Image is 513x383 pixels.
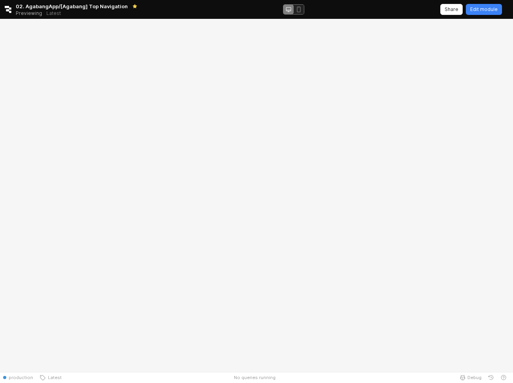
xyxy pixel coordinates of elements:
button: Releases and History [42,8,65,19]
div: Previewing Latest [16,8,65,19]
span: No queries running [234,374,276,381]
span: 02. AgabangApp/[Agabang] Top Navigation [16,2,128,10]
button: Remove app from favorites [131,2,139,10]
span: production [9,374,33,381]
span: Latest [46,374,62,381]
button: Debug [456,372,485,383]
button: Share app [440,4,463,15]
button: Latest [36,372,65,383]
button: Edit module [466,4,502,15]
p: Share [445,6,458,13]
span: Debug [467,374,482,381]
button: Help [497,372,510,383]
p: Latest [46,10,61,16]
p: Edit module [470,6,498,13]
span: Previewing [16,9,42,17]
button: History [485,372,497,383]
